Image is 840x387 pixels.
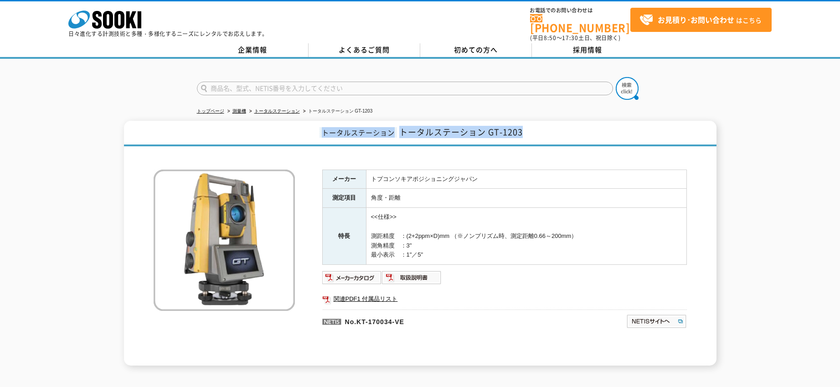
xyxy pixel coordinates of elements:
a: トータルステーション [254,108,300,114]
p: No.KT-170034-VE [322,310,538,331]
img: トータルステーション GT-1203 [154,170,295,311]
th: 特長 [322,208,366,265]
span: トータルステーション [320,127,397,138]
td: トプコンソキアポジショニングジャパン [366,170,686,189]
span: 8:50 [544,34,557,42]
a: 取扱説明書 [382,276,442,283]
a: よくあるご質問 [309,43,420,57]
span: トータルステーション GT-1203 [399,126,523,138]
input: 商品名、型式、NETIS番号を入力してください [197,82,613,95]
img: メーカーカタログ [322,270,382,285]
li: トータルステーション GT-1203 [301,107,373,116]
th: メーカー [322,170,366,189]
a: [PHONE_NUMBER] [530,14,630,33]
span: 17:30 [562,34,578,42]
a: メーカーカタログ [322,276,382,283]
span: お電話でのお問い合わせは [530,8,630,13]
img: NETISサイトへ [626,314,687,329]
img: 取扱説明書 [382,270,442,285]
a: トップページ [197,108,224,114]
img: btn_search.png [616,77,639,100]
td: 角度・距離 [366,189,686,208]
span: (平日 ～ 土日、祝日除く) [530,34,620,42]
a: 採用情報 [532,43,644,57]
a: 企業情報 [197,43,309,57]
a: 測量機 [232,108,246,114]
span: 初めての方へ [454,45,498,55]
span: はこちら [639,13,762,27]
a: 関連PDF1 付属品リスト [322,293,687,305]
th: 測定項目 [322,189,366,208]
td: <<仕様>> 測距精度 ：(2+2ppm×D)mm （※ノンプリズム時、測定距離0.66～200mm） 測角精度 ：3" 最小表示 ：1"／5" [366,208,686,265]
a: 初めての方へ [420,43,532,57]
strong: お見積り･お問い合わせ [658,14,734,25]
a: お見積り･お問い合わせはこちら [630,8,772,32]
p: 日々進化する計測技術と多種・多様化するニーズにレンタルでお応えします。 [68,31,268,36]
